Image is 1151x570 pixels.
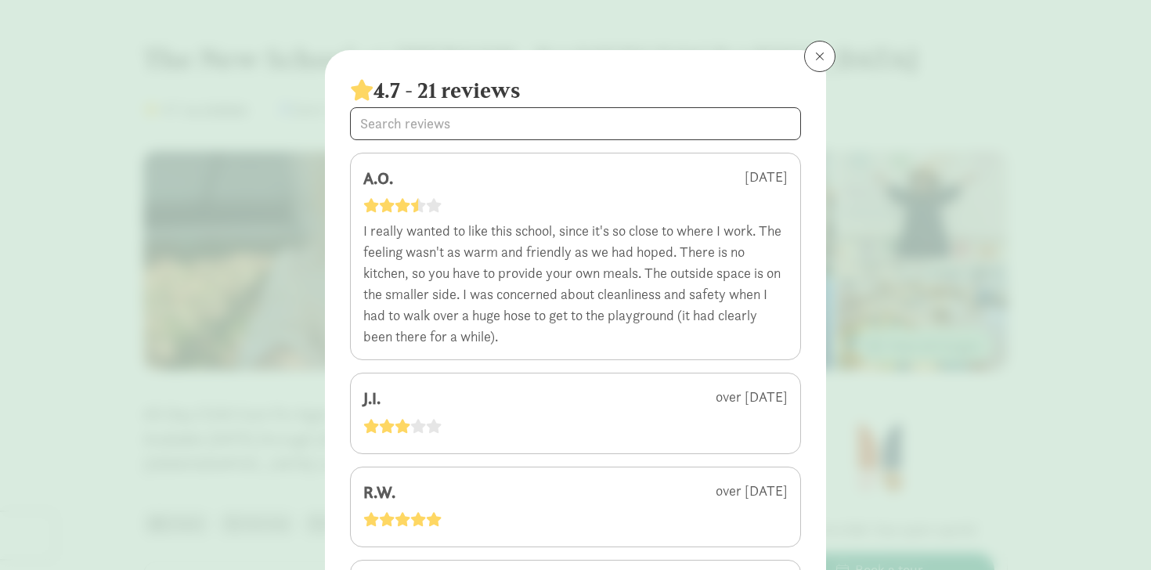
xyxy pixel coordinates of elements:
[363,480,507,505] div: R.W.
[351,108,800,139] input: Search reviews
[507,480,788,511] div: over [DATE]
[363,386,507,411] div: J.I.
[363,220,788,347] div: I really wanted to like this school, since it's so close to where I work. The feeling wasn't as w...
[507,386,788,417] div: over [DATE]
[363,166,507,191] div: A.O.
[507,166,788,197] div: [DATE]
[350,75,801,107] div: 4.7 - 21 reviews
